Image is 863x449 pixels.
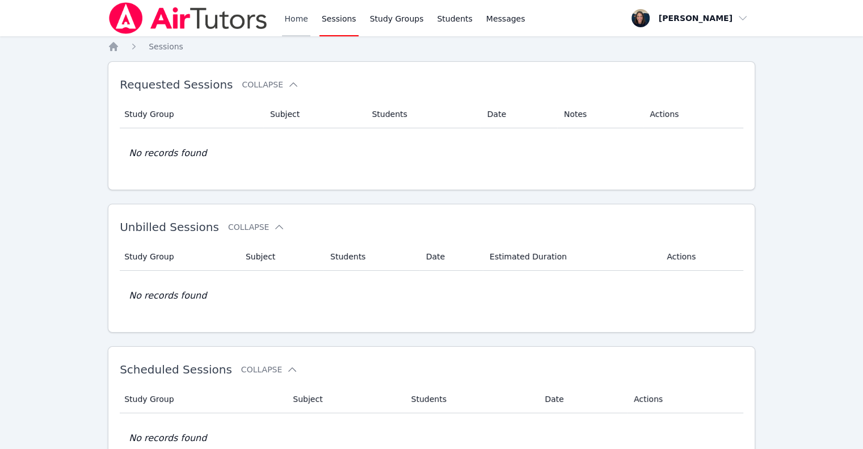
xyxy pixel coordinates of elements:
span: Sessions [149,42,183,51]
th: Students [365,100,480,128]
span: Messages [486,13,525,24]
th: Study Group [120,385,286,413]
th: Actions [627,385,743,413]
th: Date [481,100,557,128]
th: Study Group [120,100,263,128]
th: Estimated Duration [483,243,660,271]
button: Collapse [241,364,298,375]
td: No records found [120,128,743,178]
button: Collapse [228,221,285,233]
th: Subject [263,100,365,128]
img: Air Tutors [108,2,268,34]
th: Subject [239,243,323,271]
nav: Breadcrumb [108,41,755,52]
th: Actions [643,100,743,128]
td: No records found [120,271,743,321]
th: Actions [660,243,743,271]
span: Unbilled Sessions [120,220,219,234]
span: Requested Sessions [120,78,233,91]
th: Date [538,385,627,413]
th: Subject [286,385,404,413]
button: Collapse [242,79,298,90]
th: Date [419,243,483,271]
a: Sessions [149,41,183,52]
th: Students [323,243,419,271]
th: Study Group [120,243,239,271]
th: Notes [557,100,643,128]
span: Scheduled Sessions [120,363,232,376]
th: Students [405,385,538,413]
